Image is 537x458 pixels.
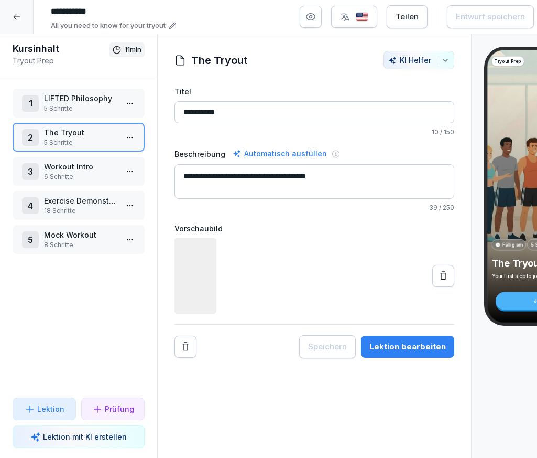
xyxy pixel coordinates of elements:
[51,20,166,31] p: All you need to know for your tryout
[43,431,127,442] p: Lektion mit KI erstellen
[44,240,117,250] p: 8 Schritte
[429,204,437,211] span: 39
[174,223,454,234] label: Vorschaubild
[299,335,356,358] button: Speichern
[174,336,196,358] button: Remove
[44,138,117,147] p: 5 Schritte
[13,55,109,66] p: Tryout Prep
[447,5,534,28] button: Entwurf speichern
[22,129,39,146] div: 2
[13,225,145,254] div: 5Mock Workout8 Schritte
[22,163,39,180] div: 3
[105,403,134,414] p: Prüfung
[231,147,329,160] div: Automatisch ausfüllen
[361,336,454,358] button: Lektion bearbeiten
[13,42,109,55] h1: Kursinhalt
[13,398,76,420] button: Lektion
[44,161,117,172] p: Workout Intro
[502,241,522,248] p: Fällig am
[456,11,525,23] div: Entwurf speichern
[22,231,39,248] div: 5
[44,172,117,182] p: 6 Schritte
[44,195,117,206] p: Exercise Demonstrations
[191,52,247,68] h1: The Tryout
[174,148,225,159] label: Beschreibung
[387,5,428,28] button: Teilen
[432,128,439,136] span: 10
[22,197,39,214] div: 4
[369,341,446,353] div: Lektion bearbeiten
[22,95,39,112] div: 1
[13,157,145,186] div: 3Workout Intro6 Schritte
[81,398,145,420] button: Prüfung
[396,11,419,23] div: Teilen
[44,104,117,113] p: 5 Schritte
[37,403,64,414] p: Lektion
[495,58,521,65] p: Tryout Prep
[13,123,145,152] div: 2The Tryout5 Schritte
[44,229,117,240] p: Mock Workout
[44,127,117,138] p: The Tryout
[125,45,141,55] p: 11 min
[174,86,454,97] label: Titel
[383,51,454,69] button: KI Helfer
[308,341,347,353] div: Speichern
[13,191,145,220] div: 4Exercise Demonstrations18 Schritte
[44,93,117,104] p: LIFTED Philosophy
[13,89,145,118] div: 1LIFTED Philosophy5 Schritte
[356,12,368,22] img: us.svg
[44,206,117,216] p: 18 Schritte
[388,56,450,65] div: KI Helfer
[174,127,454,137] p: / 150
[13,425,145,448] button: Lektion mit KI erstellen
[174,203,454,212] p: / 250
